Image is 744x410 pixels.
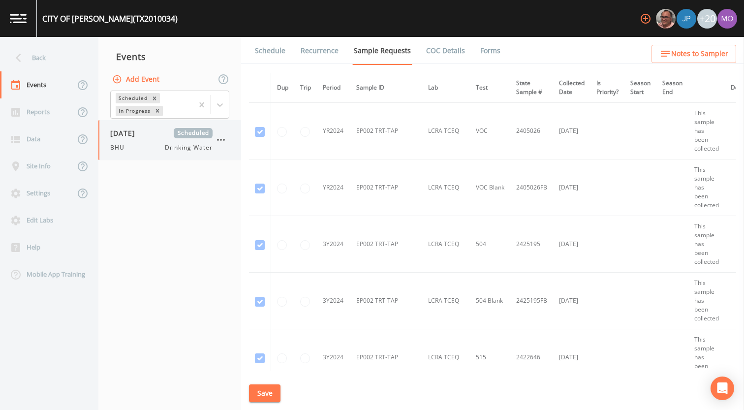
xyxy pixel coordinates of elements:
[656,73,688,103] th: Season End
[470,159,510,216] td: VOC Blank
[510,159,553,216] td: 2405026FB
[470,103,510,159] td: VOC
[553,73,590,103] th: Collected Date
[422,103,470,159] td: LCRA TCEQ
[422,73,470,103] th: Lab
[510,73,553,103] th: State Sample #
[350,103,422,159] td: EP002 TRT-TAP
[697,9,717,29] div: +20
[676,9,697,29] div: Joshua gere Paul
[425,37,466,64] a: COC Details
[249,384,280,403] button: Save
[317,329,350,386] td: 3Y2024
[422,159,470,216] td: LCRA TCEQ
[470,216,510,273] td: 504
[294,73,317,103] th: Trip
[271,73,295,103] th: Dup
[553,159,590,216] td: [DATE]
[422,329,470,386] td: LCRA TCEQ
[10,14,27,23] img: logo
[350,216,422,273] td: EP002 TRT-TAP
[717,9,737,29] img: 4e251478aba98ce068fb7eae8f78b90c
[688,216,725,273] td: This sample has been collected
[470,329,510,386] td: 515
[110,143,130,152] span: BHU
[688,103,725,159] td: This sample has been collected
[510,216,553,273] td: 2425195
[317,73,350,103] th: Period
[174,128,213,138] span: Scheduled
[98,120,241,160] a: [DATE]ScheduledBHUDrinking Water
[590,73,624,103] th: Is Priority?
[688,329,725,386] td: This sample has been collected
[624,73,656,103] th: Season Start
[317,273,350,329] td: 3Y2024
[152,106,163,116] div: Remove In Progress
[553,329,590,386] td: [DATE]
[110,70,163,89] button: Add Event
[317,159,350,216] td: YR2024
[510,273,553,329] td: 2425195FB
[350,159,422,216] td: EP002 TRT-TAP
[317,103,350,159] td: YR2024
[350,73,422,103] th: Sample ID
[350,273,422,329] td: EP002 TRT-TAP
[677,9,696,29] img: 41241ef155101aa6d92a04480b0d0000
[116,106,152,116] div: In Progress
[299,37,340,64] a: Recurrence
[470,73,510,103] th: Test
[350,329,422,386] td: EP002 TRT-TAP
[510,329,553,386] td: 2422646
[651,45,736,63] button: Notes to Sampler
[671,48,728,60] span: Notes to Sampler
[711,377,734,400] div: Open Intercom Messenger
[510,103,553,159] td: 2405026
[352,37,412,65] a: Sample Requests
[422,216,470,273] td: LCRA TCEQ
[656,9,676,29] img: e2d790fa78825a4bb76dcb6ab311d44c
[165,143,213,152] span: Drinking Water
[422,273,470,329] td: LCRA TCEQ
[553,273,590,329] td: [DATE]
[688,273,725,329] td: This sample has been collected
[116,93,149,103] div: Scheduled
[479,37,502,64] a: Forms
[149,93,160,103] div: Remove Scheduled
[470,273,510,329] td: 504 Blank
[553,216,590,273] td: [DATE]
[110,128,142,138] span: [DATE]
[98,44,241,69] div: Events
[253,37,287,64] a: Schedule
[655,9,676,29] div: Mike Franklin
[42,13,178,25] div: CITY OF [PERSON_NAME] (TX2010034)
[317,216,350,273] td: 3Y2024
[688,159,725,216] td: This sample has been collected
[553,103,590,159] td: [DATE]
